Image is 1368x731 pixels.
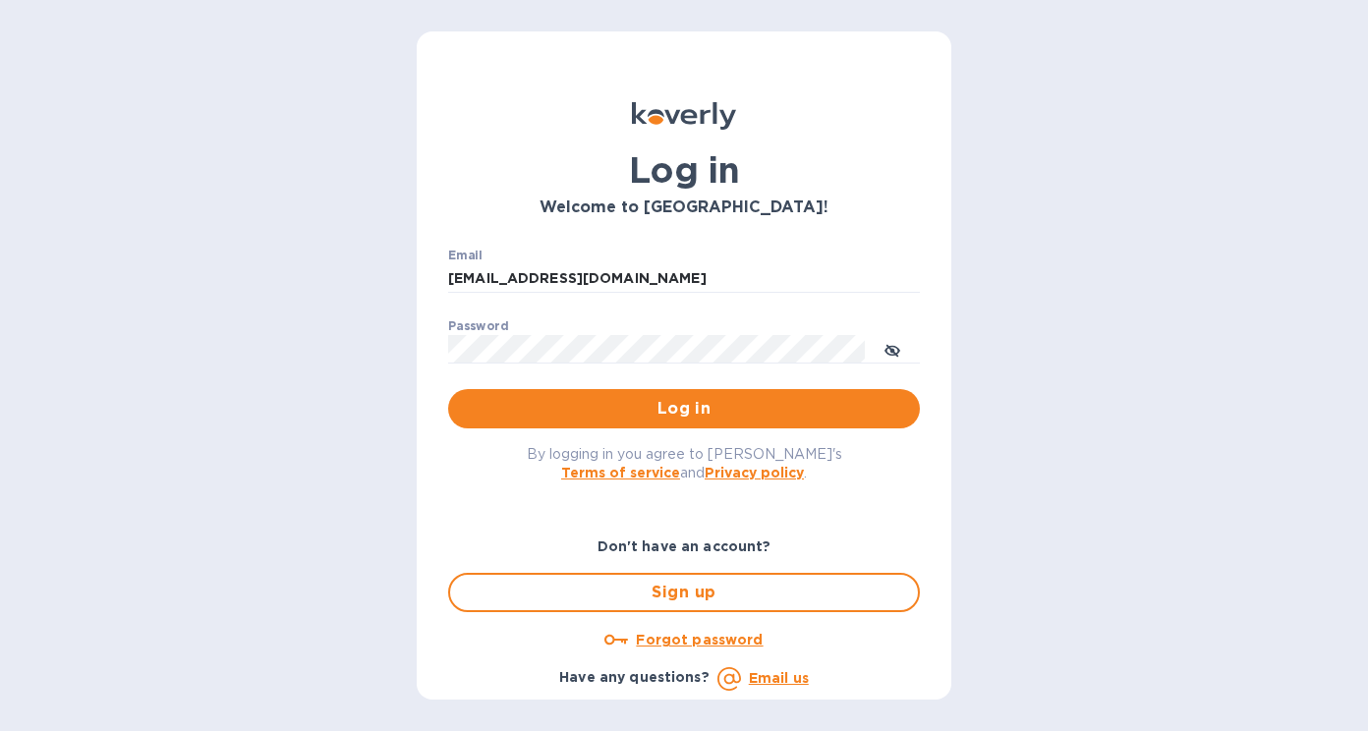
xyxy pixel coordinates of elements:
span: Sign up [466,581,902,604]
a: Email us [749,670,809,686]
b: Have any questions? [559,669,710,685]
u: Forgot password [636,632,763,647]
button: Log in [448,389,920,428]
label: Email [448,250,483,261]
label: Password [448,320,508,332]
a: Terms of service [561,465,680,480]
button: Sign up [448,573,920,612]
span: Log in [464,397,904,421]
button: toggle password visibility [873,329,912,368]
img: Koverly [632,102,736,130]
a: Privacy policy [705,465,804,480]
input: Enter email address [448,264,920,294]
b: Don't have an account? [598,538,771,554]
span: By logging in you agree to [PERSON_NAME]'s and . [527,446,842,480]
h3: Welcome to [GEOGRAPHIC_DATA]! [448,198,920,217]
h1: Log in [448,149,920,191]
